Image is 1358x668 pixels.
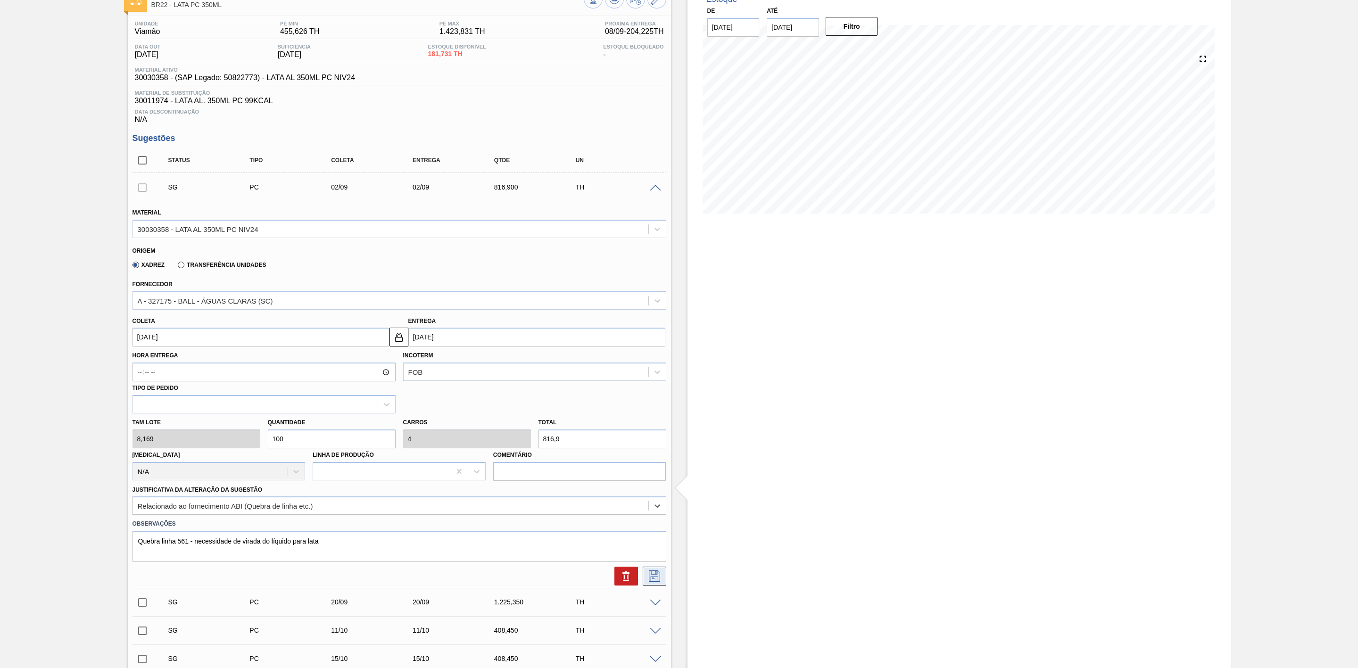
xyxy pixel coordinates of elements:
span: 30011974 - LATA AL. 350ML PC 99KCAL [135,97,664,105]
label: Comentário [493,448,666,462]
span: Data out [135,44,161,49]
span: Próxima Entrega [605,21,664,26]
span: 181,731 TH [428,50,486,58]
label: Entrega [408,318,436,324]
div: Salvar Sugestão [638,567,666,586]
h3: Sugestões [132,133,666,143]
div: Coleta [329,157,422,164]
label: Fornecedor [132,281,173,288]
div: 1.225,350 [492,598,585,606]
label: Observações [132,517,666,531]
input: dd/mm/yyyy [707,18,760,37]
input: dd/mm/yyyy [767,18,819,37]
span: [DATE] [278,50,311,59]
img: locked [393,331,405,343]
div: 11/10/2025 [410,627,504,634]
div: Pedido de Compra [247,627,340,634]
label: Linha de Produção [313,452,374,458]
div: FOB [408,368,423,376]
div: 408,450 [492,655,585,662]
label: Até [767,8,778,14]
div: 30030358 - LATA AL 350ML PC NIV24 [138,225,258,233]
div: Excluir Sugestão [610,567,638,586]
span: Material de Substituição [135,90,664,96]
span: PE MIN [280,21,319,26]
label: Xadrez [132,262,165,268]
label: Quantidade [268,419,306,426]
span: PE MAX [439,21,485,26]
div: Pedido de Compra [247,183,340,191]
div: A - 327175 - BALL - ÁGUAS CLARAS (SC) [138,297,273,305]
span: Data Descontinuação [135,109,664,115]
label: Material [132,209,161,216]
span: Material ativo [135,67,356,73]
label: Transferência Unidades [178,262,266,268]
div: 02/09/2025 [410,183,504,191]
button: Filtro [826,17,878,36]
div: Sugestão Criada [166,627,259,634]
button: locked [389,328,408,346]
label: Carros [403,419,428,426]
span: 1.423,831 TH [439,27,485,36]
div: Qtde [492,157,585,164]
label: De [707,8,715,14]
div: TH [573,598,667,606]
input: dd/mm/yyyy [132,328,389,346]
div: Pedido de Compra [247,655,340,662]
div: Pedido de Compra [247,598,340,606]
div: 15/10/2025 [410,655,504,662]
textarea: Quebra linha 561 - necessidade de virada do líquido para lata [132,531,666,562]
div: 20/09/2025 [329,598,422,606]
div: TH [573,627,667,634]
div: Sugestão Criada [166,655,259,662]
div: Sugestão Criada [166,598,259,606]
span: Estoque Bloqueado [603,44,663,49]
label: Coleta [132,318,155,324]
div: N/A [132,105,666,124]
div: 02/09/2025 [329,183,422,191]
div: Status [166,157,259,164]
div: Tipo [247,157,340,164]
label: Tam lote [132,416,260,429]
div: 15/10/2025 [329,655,422,662]
label: Total [538,419,557,426]
div: TH [573,655,667,662]
div: 20/09/2025 [410,598,504,606]
label: Incoterm [403,352,433,359]
div: 11/10/2025 [329,627,422,634]
div: 816,900 [492,183,585,191]
div: Sugestão Criada [166,183,259,191]
div: TH [573,183,667,191]
span: 08/09 - 204,225 TH [605,27,664,36]
label: Origem [132,247,156,254]
div: UN [573,157,667,164]
span: Viamão [135,27,160,36]
div: Relacionado ao fornecimento ABI (Quebra de linha etc.) [138,502,313,510]
input: dd/mm/yyyy [408,328,665,346]
label: Tipo de pedido [132,385,178,391]
span: [DATE] [135,50,161,59]
label: Hora Entrega [132,349,396,363]
label: Justificativa da Alteração da Sugestão [132,487,263,493]
span: BR22 - LATA PC 350ML [151,1,584,8]
span: Suficiência [278,44,311,49]
div: 408,450 [492,627,585,634]
label: [MEDICAL_DATA] [132,452,180,458]
span: Estoque Disponível [428,44,486,49]
div: Entrega [410,157,504,164]
div: - [601,44,666,59]
span: Unidade [135,21,160,26]
span: 455,626 TH [280,27,319,36]
span: 30030358 - (SAP Legado: 50822773) - LATA AL 350ML PC NIV24 [135,74,356,82]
